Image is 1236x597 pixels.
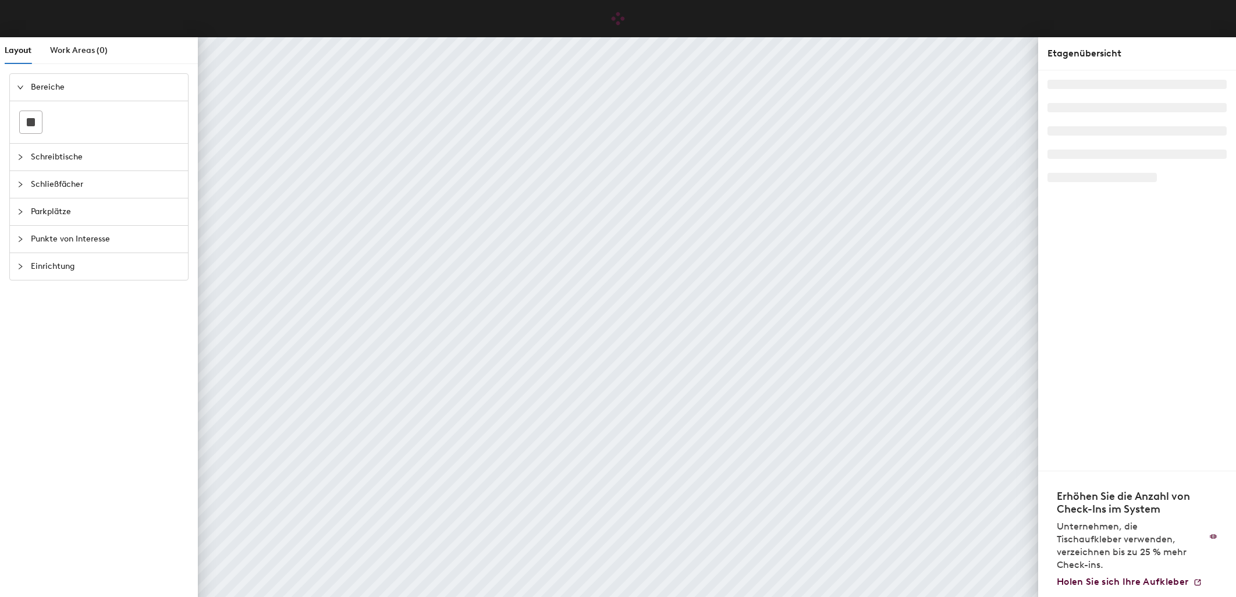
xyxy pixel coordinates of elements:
[31,253,181,280] span: Einrichtung
[31,171,181,198] span: Schließfächer
[31,226,181,253] span: Punkte von Interesse
[17,181,24,188] span: collapsed
[17,263,24,270] span: collapsed
[31,144,181,170] span: Schreibtische
[1057,520,1202,571] p: Unternehmen, die Tischaufkleber verwenden, verzeichnen bis zu 25 % mehr Check-ins.
[1057,576,1188,587] span: Holen Sie sich Ihre Aufkleber
[31,198,181,225] span: Parkplätze
[1057,490,1202,516] h4: Erhöhen Sie die Anzahl von Check-Ins im System
[1047,47,1227,61] div: Etagenübersicht
[1057,576,1202,588] a: Holen Sie sich Ihre Aufkleber
[1209,534,1217,539] img: Aufkleber Logo
[5,45,31,55] span: Layout
[17,208,24,215] span: collapsed
[31,74,181,101] span: Bereiche
[17,154,24,161] span: collapsed
[17,84,24,91] span: expanded
[17,236,24,243] span: collapsed
[50,45,108,55] span: Work Areas (0)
